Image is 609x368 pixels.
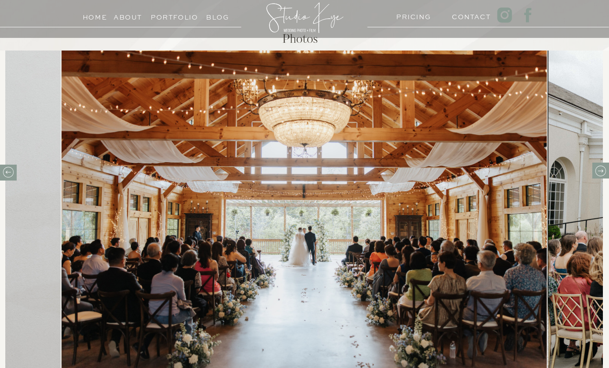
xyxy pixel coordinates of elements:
a: Home [79,11,110,19]
a: Portfolio [151,11,188,19]
a: Blog [199,11,236,19]
a: PRICING [396,11,427,19]
a: About [114,11,142,19]
a: Contact [452,11,483,19]
h2: Photos [184,33,416,49]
